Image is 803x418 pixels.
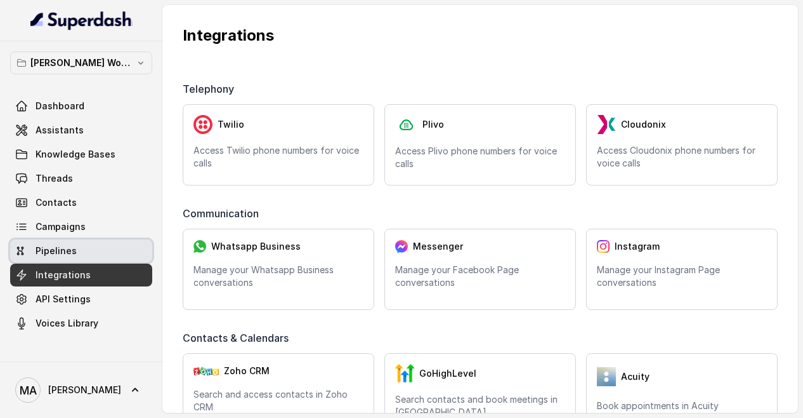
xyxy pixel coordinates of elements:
[30,55,132,71] p: [PERSON_NAME] Workspace
[30,10,133,30] img: light.svg
[183,330,294,346] span: Contacts & Calendars
[36,100,84,112] span: Dashboard
[10,51,152,74] button: [PERSON_NAME] Workspace
[193,240,206,253] img: whatsapp.f50b2aaae0bd8934e9105e63dc750668.svg
[36,148,115,161] span: Knowledge Bases
[36,220,86,233] span: Campaigns
[395,115,417,135] img: plivo.d3d850b57a745af99832d897a96997ac.svg
[10,215,152,238] a: Campaigns
[621,118,666,131] span: Cloudonix
[597,115,616,134] img: LzEnlUgADIwsuYwsTIxNLkxQDEyBEgDTDZAMjs1Qgy9jUyMTMxBzEB8uASKBKLgDqFxF08kI1lQAAAABJRU5ErkJggg==
[218,118,244,131] span: Twilio
[395,264,565,289] p: Manage your Facebook Page conversations
[36,269,91,281] span: Integrations
[10,312,152,335] a: Voices Library
[597,367,616,386] img: 5vvjV8cQY1AVHSZc2N7qU9QabzYIM+zpgiA0bbq9KFoni1IQNE8dHPp0leJjYW31UJeOyZnSBUO77gdMaNhFCgpjLZzFnVhVC...
[193,367,219,375] img: zohoCRM.b78897e9cd59d39d120b21c64f7c2b3a.svg
[10,264,152,287] a: Integrations
[10,95,152,118] a: Dashboard
[395,364,414,383] img: GHL.59f7fa3143240424d279.png
[193,144,363,170] p: Access Twilio phone numbers for voice calls
[413,240,463,253] span: Messenger
[20,384,37,397] text: MA
[621,370,650,383] span: Acuity
[183,81,239,97] span: Telephony
[597,264,767,289] p: Manage your Instagram Page conversations
[419,367,476,380] span: GoHighLevel
[597,240,610,253] img: instagram.04eb0078a085f83fc525.png
[36,317,98,330] span: Voices Library
[10,288,152,311] a: API Settings
[193,388,363,414] p: Search and access contacts in Zoho CRM
[597,144,767,170] p: Access Cloudonix phone numbers for voice calls
[36,293,91,306] span: API Settings
[36,196,77,209] span: Contacts
[224,365,270,377] span: Zoho CRM
[36,172,73,185] span: Threads
[10,167,152,190] a: Threads
[422,118,444,131] span: Plivo
[183,206,264,221] span: Communication
[395,145,565,170] p: Access Plivo phone numbers for voice calls
[395,240,408,253] img: messenger.2e14a0163066c29f9ca216c7989aa592.svg
[211,240,301,253] span: Whatsapp Business
[36,124,84,137] span: Assistants
[193,115,212,134] img: twilio.7c09a4f4c219fa09ad352260b0a8157b.svg
[597,400,767,412] p: Book appointments in Acuity
[10,372,152,408] a: [PERSON_NAME]
[183,25,778,46] p: Integrations
[48,384,121,396] span: [PERSON_NAME]
[615,240,660,253] span: Instagram
[10,191,152,214] a: Contacts
[193,264,363,289] p: Manage your Whatsapp Business conversations
[10,119,152,142] a: Assistants
[10,239,152,262] a: Pipelines
[36,245,77,257] span: Pipelines
[10,143,152,166] a: Knowledge Bases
